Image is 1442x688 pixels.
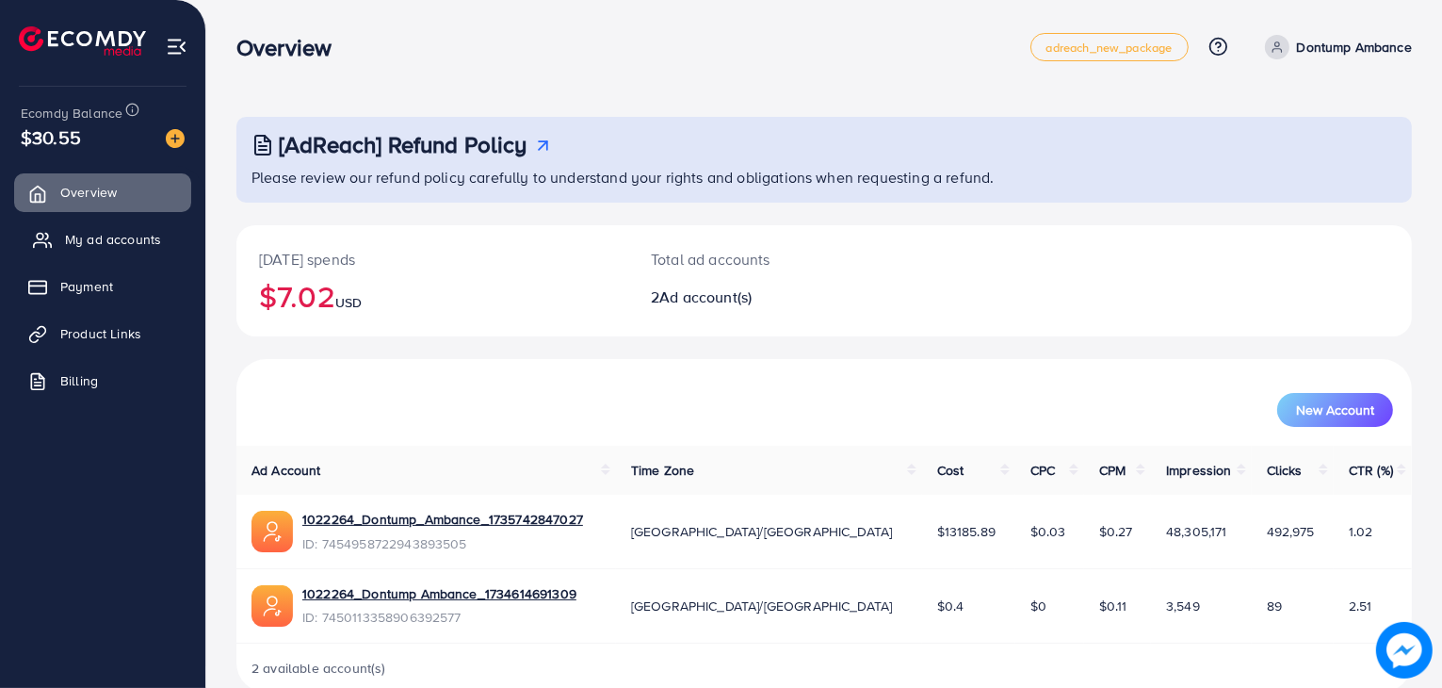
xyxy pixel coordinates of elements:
img: menu [166,36,187,57]
span: USD [335,293,362,312]
span: [GEOGRAPHIC_DATA]/[GEOGRAPHIC_DATA] [631,597,893,615]
img: ic-ads-acc.e4c84228.svg [251,585,293,627]
a: Overview [14,173,191,211]
span: Time Zone [631,461,694,480]
a: My ad accounts [14,221,191,258]
button: New Account [1277,393,1393,427]
span: 89 [1267,597,1282,615]
span: Overview [60,183,117,202]
span: $0.27 [1099,522,1133,541]
span: CPM [1099,461,1126,480]
span: 492,975 [1267,522,1315,541]
span: Impression [1166,461,1232,480]
a: 1022264_Dontump Ambance_1734614691309 [302,584,576,603]
span: 3,549 [1166,597,1200,615]
span: My ad accounts [65,230,161,249]
span: Cost [937,461,964,480]
span: 48,305,171 [1166,522,1227,541]
img: logo [19,26,146,56]
span: [GEOGRAPHIC_DATA]/[GEOGRAPHIC_DATA] [631,522,893,541]
a: adreach_new_package [1030,33,1189,61]
a: 1022264_Dontump_Ambance_1735742847027 [302,510,583,529]
span: $0 [1030,597,1046,615]
a: Product Links [14,315,191,352]
img: image [166,129,185,148]
span: Clicks [1267,461,1303,480]
h3: [AdReach] Refund Policy [279,131,527,158]
span: Ad Account [251,461,321,480]
span: 2 available account(s) [251,659,386,678]
span: Ad account(s) [659,287,752,307]
span: $13185.89 [937,522,996,541]
span: Payment [60,277,113,296]
h3: Overview [236,34,347,61]
a: Payment [14,268,191,305]
span: CPC [1030,461,1055,480]
span: $0.03 [1030,522,1066,541]
span: New Account [1296,403,1374,417]
a: Billing [14,362,191,400]
span: Product Links [60,324,141,343]
span: ID: 7450113358906392577 [302,608,576,627]
span: 2.51 [1349,597,1372,615]
p: Total ad accounts [651,248,899,270]
span: Ecomdy Balance [21,104,122,123]
span: ID: 7454958722943893505 [302,534,583,553]
img: image [1376,622,1433,679]
img: ic-ads-acc.e4c84228.svg [251,511,293,552]
span: 1.02 [1349,522,1373,541]
span: adreach_new_package [1046,41,1173,54]
span: $0.4 [937,597,964,615]
h2: 2 [651,288,899,306]
p: Please review our refund policy carefully to understand your rights and obligations when requesti... [251,166,1401,188]
span: $0.11 [1099,597,1127,615]
span: $30.55 [21,123,81,151]
span: CTR (%) [1349,461,1393,480]
p: Dontump Ambance [1297,36,1412,58]
a: Dontump Ambance [1257,35,1412,59]
p: [DATE] spends [259,248,606,270]
h2: $7.02 [259,278,606,314]
span: Billing [60,371,98,390]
